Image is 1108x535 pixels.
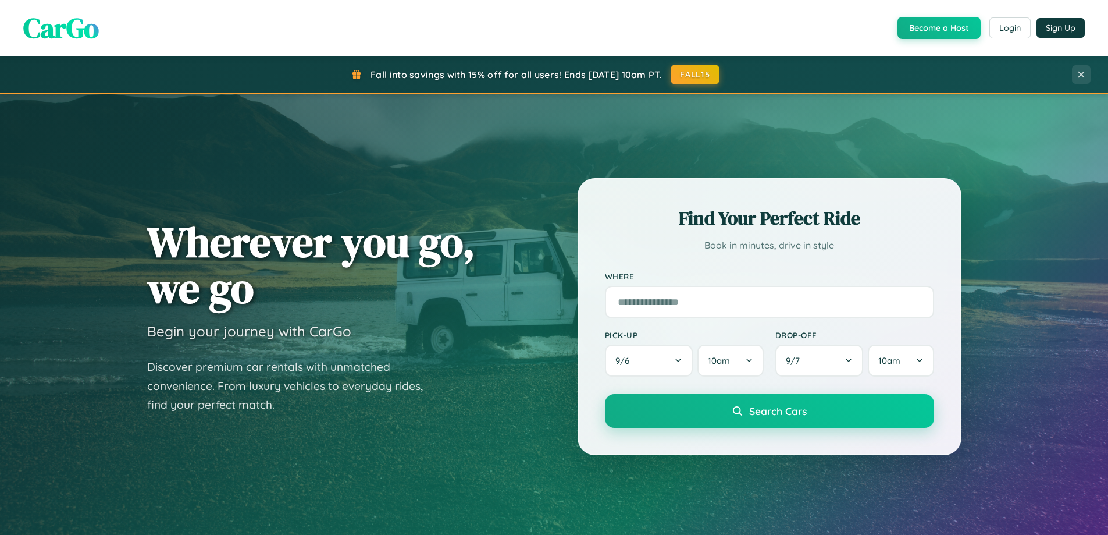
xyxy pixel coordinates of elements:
[878,355,900,366] span: 10am
[147,357,438,414] p: Discover premium car rentals with unmatched convenience. From luxury vehicles to everyday rides, ...
[786,355,806,366] span: 9 / 7
[615,355,635,366] span: 9 / 6
[671,65,719,84] button: FALL15
[147,219,475,311] h1: Wherever you go, we go
[775,330,934,340] label: Drop-off
[605,330,764,340] label: Pick-up
[605,394,934,428] button: Search Cars
[370,69,662,80] span: Fall into savings with 15% off for all users! Ends [DATE] 10am PT.
[697,345,763,377] button: 10am
[1036,18,1085,38] button: Sign Up
[775,345,864,377] button: 9/7
[605,271,934,281] label: Where
[605,345,693,377] button: 9/6
[605,206,934,231] h2: Find Your Perfect Ride
[708,355,730,366] span: 10am
[23,9,99,47] span: CarGo
[989,17,1031,38] button: Login
[605,237,934,254] p: Book in minutes, drive in style
[749,405,807,417] span: Search Cars
[868,345,934,377] button: 10am
[147,323,351,340] h3: Begin your journey with CarGo
[897,17,981,39] button: Become a Host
